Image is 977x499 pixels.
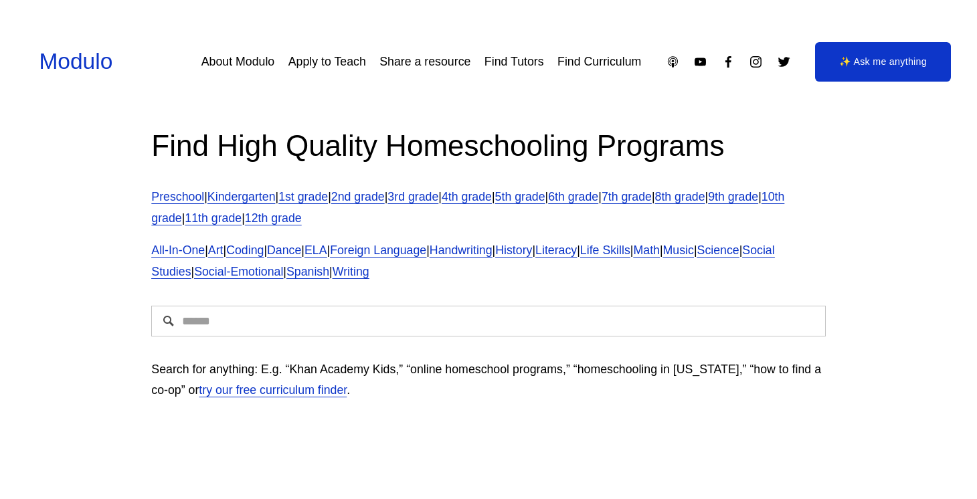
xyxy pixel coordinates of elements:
h2: Find High Quality Homeschooling Programs [151,126,825,165]
a: Apply to Teach [288,50,366,74]
a: 3rd grade [387,190,438,203]
a: 11th grade [185,211,242,225]
a: Handwriting [430,243,493,257]
a: History [495,243,532,257]
a: Twitter [777,55,791,69]
a: Science [697,243,739,257]
p: Search for anything: E.g. “Khan Academy Kids,” “online homeschool programs,” “homeschooling in [U... [151,359,825,402]
input: Search [151,306,825,336]
a: 12th grade [245,211,302,225]
a: 6th grade [548,190,598,203]
a: Coding [226,243,264,257]
a: Dance [267,243,301,257]
a: 1st grade [278,190,328,203]
a: 8th grade [655,190,705,203]
a: Kindergarten [207,190,276,203]
a: Find Curriculum [557,50,641,74]
a: Modulo [39,49,112,74]
a: All-In-One [151,243,205,257]
a: 9th grade [708,190,758,203]
a: Instagram [749,55,763,69]
a: Share a resource [379,50,470,74]
a: 7th grade [602,190,652,203]
a: Music [663,243,694,257]
a: 5th grade [495,190,545,203]
a: Apple Podcasts [666,55,680,69]
a: try our free curriculum finder [199,383,347,397]
p: | | | | | | | | | | | | | [151,187,825,229]
a: Spanish [286,265,329,278]
a: Life Skills [580,243,630,257]
a: Social Studies [151,243,774,278]
a: Facebook [721,55,735,69]
a: Foreign Language [330,243,426,257]
a: YouTube [693,55,707,69]
a: 4th grade [442,190,492,203]
a: Math [633,243,659,257]
a: About Modulo [201,50,275,74]
a: 2nd grade [331,190,385,203]
a: ELA [304,243,327,257]
a: Social-Emotional [194,265,283,278]
a: 10th grade [151,190,784,225]
a: ✨ Ask me anything [815,42,950,82]
p: | | | | | | | | | | | | | | | | [151,240,825,283]
a: Find Tutors [484,50,544,74]
a: Writing [333,265,369,278]
a: Preschool [151,190,204,203]
a: Art [208,243,224,257]
a: Literacy [535,243,577,257]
